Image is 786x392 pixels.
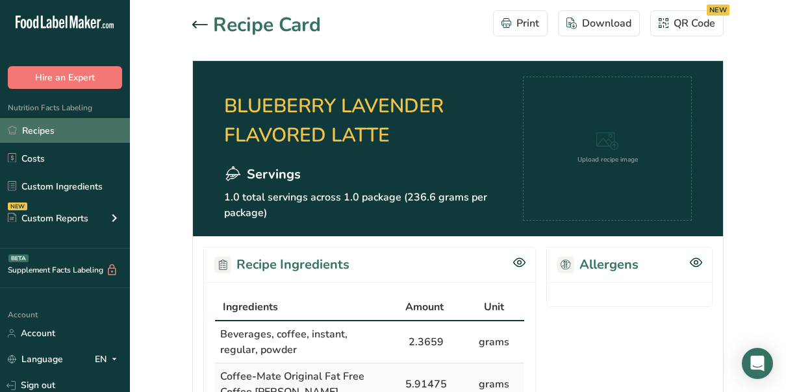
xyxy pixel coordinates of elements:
td: grams [464,321,524,363]
span: Beverages, coffee, instant, regular, powder [220,327,348,357]
span: Ingredients [223,299,278,315]
div: Upload recipe image [577,155,638,165]
div: Print [501,16,539,31]
td: 2.3659 [388,321,464,363]
h2: Allergens [557,255,639,275]
span: Unit [484,299,504,315]
div: EN [95,352,122,367]
h2: Recipe Ingredients [214,255,349,275]
div: QR Code [659,16,715,31]
button: Print [493,10,548,36]
div: Custom Reports [8,212,88,225]
button: Download [558,10,640,36]
div: BETA [8,254,29,262]
div: NEW [707,5,729,16]
h2: BLUEBERRY LAVENDER FLAVORED LATTE [224,77,523,165]
p: 1.0 total servings across 1.0 package (236.6 grams per package) [224,190,523,221]
button: Hire an Expert [8,66,122,89]
a: Language [8,348,63,371]
h1: Recipe Card [213,10,321,40]
span: Servings [247,165,301,184]
span: Amount [405,299,444,315]
div: NEW [8,202,27,210]
div: Open Intercom Messenger [742,348,773,379]
div: Download [566,16,631,31]
button: QR Code NEW [650,10,724,36]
